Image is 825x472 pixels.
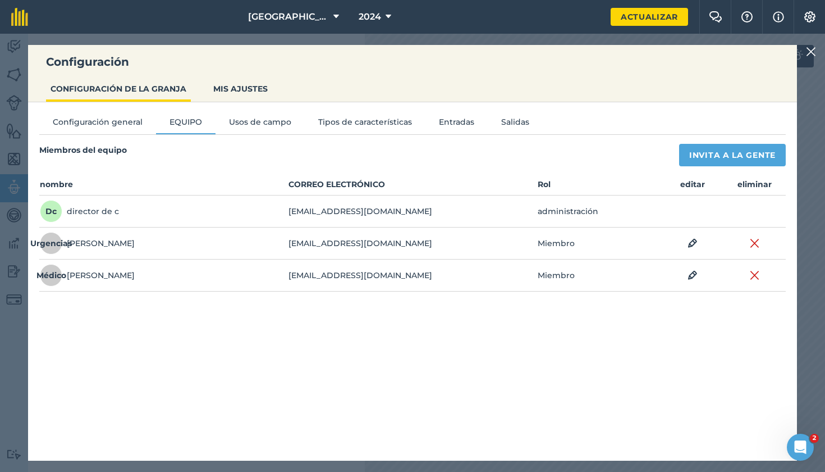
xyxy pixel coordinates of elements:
button: INVITA A LA GENTE [679,144,786,166]
img: svg+xml;base64,PHN2ZyB4bWxucz0iaHR0cDovL3d3dy53My5vcmcvMjAwMC9zdmciIHdpZHRoPSIyMiIgaGVpZ2h0PSIzMC... [750,269,760,282]
button: MIS AJUSTES [209,78,272,99]
span: Médico [40,264,62,287]
th: editar [661,178,723,196]
button: Entradas [425,116,488,133]
div: [PERSON_NAME] [40,232,135,255]
a: Actualizar [611,8,688,26]
img: Un icono de engranaje [803,11,817,22]
img: Dos burbujas de diálogo superpuestas con la burbuja izquierda en primer plano [709,11,722,22]
span: Dc [40,200,62,223]
div: director de c [40,200,119,223]
th: nombre [39,178,288,196]
span: 2 [810,434,819,443]
iframe: Intercomunicador chat en vivo [787,434,814,461]
img: svg+xml;base64,PHN2ZyB4bWxucz0iaHR0cDovL3d3dy53My5vcmcvMjAwMC9zdmciIHdpZHRoPSIyMiIgaGVpZ2h0PSIzMC... [750,237,760,250]
td: [EMAIL_ADDRESS][DOMAIN_NAME] [288,196,537,228]
button: Tipos de características [305,116,425,133]
th: eliminar [723,178,786,196]
button: EQUIPO [156,116,216,133]
td: [EMAIL_ADDRESS][DOMAIN_NAME] [288,260,537,292]
th: Rol [537,178,662,196]
span: [GEOGRAPHIC_DATA]. Origen [248,10,329,24]
img: Logotipo de fieldmargin [11,8,28,26]
td: Miembro [537,228,662,260]
img: svg+xml;base64,PHN2ZyB4bWxucz0iaHR0cDovL3d3dy53My5vcmcvMjAwMC9zdmciIHdpZHRoPSIxNyIgaGVpZ2h0PSIxNy... [773,10,784,24]
td: Miembro [537,260,662,292]
button: Configuración general [39,116,156,133]
td: [EMAIL_ADDRESS][DOMAIN_NAME] [288,228,537,260]
th: CORREO ELECTRÓNICO [288,178,537,196]
td: administración [537,196,662,228]
button: Salidas [488,116,543,133]
span: Urgencias [40,232,62,255]
img: Un icono de signo de interrogación [740,11,754,22]
img: svg+xml;base64,PHN2ZyB4bWxucz0iaHR0cDovL3d3dy53My5vcmcvMjAwMC9zdmciIHdpZHRoPSIyMiIgaGVpZ2h0PSIzMC... [806,45,816,58]
div: [PERSON_NAME] [40,264,135,287]
h3: Configuración [28,54,797,70]
button: Usos de campo [216,116,305,133]
h4: Miembros del equipo [39,144,127,161]
img: svg+xml;base64,PHN2ZyB4bWxucz0iaHR0cDovL3d3dy53My5vcmcvMjAwMC9zdmciIHdpZHRoPSIxOCIgaGVpZ2h0PSIyNC... [687,237,698,250]
span: 2024 [359,10,381,24]
button: CONFIGURACIÓN DE LA GRANJA [46,78,191,99]
img: svg+xml;base64,PHN2ZyB4bWxucz0iaHR0cDovL3d3dy53My5vcmcvMjAwMC9zdmciIHdpZHRoPSIxOCIgaGVpZ2h0PSIyNC... [687,269,698,282]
